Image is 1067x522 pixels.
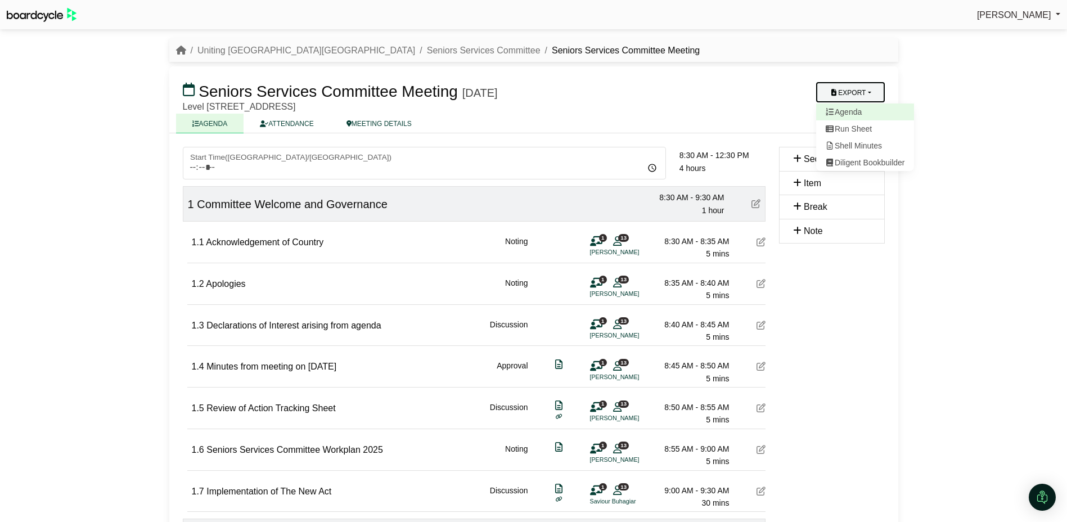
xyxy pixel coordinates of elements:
[490,318,528,344] div: Discussion
[816,154,914,171] a: Diligent Bookbuilder
[176,114,244,133] a: AGENDA
[1029,484,1056,511] div: Open Intercom Messenger
[599,400,607,408] span: 1
[706,291,729,300] span: 5 mins
[497,359,528,385] div: Approval
[646,191,724,204] div: 8:30 AM - 9:30 AM
[618,483,629,490] span: 13
[206,445,383,454] span: Seniors Services Committee Workplan 2025
[206,279,245,289] span: Apologies
[176,43,700,58] nav: breadcrumb
[590,413,674,423] li: [PERSON_NAME]
[651,484,730,497] div: 9:00 AM - 9:30 AM
[706,249,729,258] span: 5 mins
[706,332,729,341] span: 5 mins
[804,202,827,211] span: Break
[618,442,629,449] span: 13
[192,237,204,247] span: 1.1
[427,46,541,55] a: Seniors Services Committee
[505,235,528,260] div: Noting
[599,442,607,449] span: 1
[816,82,884,102] button: Export
[206,237,323,247] span: Acknowledgement of Country
[206,403,335,413] span: Review of Action Tracking Sheet
[816,103,914,120] a: Agenda
[618,359,629,366] span: 13
[804,226,823,236] span: Note
[590,497,674,506] li: Saviour Buhagiar
[541,43,700,58] li: Seniors Services Committee Meeting
[804,154,834,164] span: Section
[618,234,629,241] span: 13
[651,359,730,372] div: 8:45 AM - 8:50 AM
[599,276,607,283] span: 1
[505,443,528,468] div: Noting
[977,10,1051,20] span: [PERSON_NAME]
[206,362,336,371] span: Minutes from meeting on [DATE]
[599,483,607,490] span: 1
[618,400,629,408] span: 13
[188,198,194,210] span: 1
[679,164,706,173] span: 4 hours
[183,102,296,111] span: Level [STREET_ADDRESS]
[192,403,204,413] span: 1.5
[599,234,607,241] span: 1
[7,8,76,22] img: BoardcycleBlackGreen-aaafeed430059cb809a45853b8cf6d952af9d84e6e89e1f1685b34bfd5cb7d64.svg
[651,401,730,413] div: 8:50 AM - 8:55 AM
[199,83,458,100] span: Seniors Services Committee Meeting
[505,277,528,302] div: Noting
[618,317,629,325] span: 13
[651,443,730,455] div: 8:55 AM - 9:00 AM
[206,487,331,496] span: Implementation of The New Act
[706,415,729,424] span: 5 mins
[192,279,204,289] span: 1.2
[490,484,528,510] div: Discussion
[599,359,607,366] span: 1
[651,318,730,331] div: 8:40 AM - 8:45 AM
[702,206,724,215] span: 1 hour
[816,120,914,137] a: Run Sheet
[679,149,766,161] div: 8:30 AM - 12:30 PM
[651,235,730,247] div: 8:30 AM - 8:35 AM
[599,317,607,325] span: 1
[618,276,629,283] span: 13
[490,401,528,426] div: Discussion
[590,455,674,465] li: [PERSON_NAME]
[590,331,674,340] li: [PERSON_NAME]
[192,445,204,454] span: 1.6
[804,178,821,188] span: Item
[977,8,1060,22] a: [PERSON_NAME]
[192,487,204,496] span: 1.7
[197,198,388,210] span: Committee Welcome and Governance
[590,247,674,257] li: [PERSON_NAME]
[244,114,330,133] a: ATTENDANCE
[706,374,729,383] span: 5 mins
[197,46,415,55] a: Uniting [GEOGRAPHIC_DATA][GEOGRAPHIC_DATA]
[462,86,498,100] div: [DATE]
[590,372,674,382] li: [PERSON_NAME]
[206,321,381,330] span: Declarations of Interest arising from agenda
[706,457,729,466] span: 5 mins
[651,277,730,289] div: 8:35 AM - 8:40 AM
[590,289,674,299] li: [PERSON_NAME]
[816,137,914,154] a: Shell Minutes
[701,498,729,507] span: 30 mins
[192,321,204,330] span: 1.3
[192,362,204,371] span: 1.4
[330,114,428,133] a: MEETING DETAILS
